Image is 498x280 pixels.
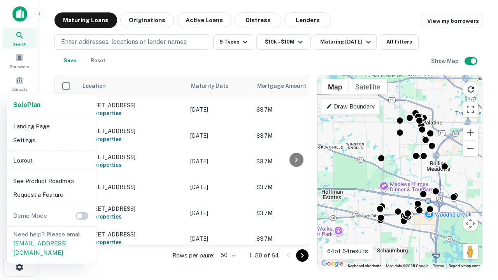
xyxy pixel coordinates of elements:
iframe: Chat Widget [459,193,498,230]
li: See Product Roadmap [10,174,93,188]
li: Settings [10,133,93,147]
strong: Solo Plan [13,101,40,108]
a: [EMAIL_ADDRESS][DOMAIN_NAME] [13,240,67,256]
li: Landing Page [10,119,93,133]
a: SoloPlan [13,100,40,110]
li: Request a Feature [10,188,93,202]
li: Logout [10,154,93,168]
p: Need help? Please email [13,230,90,257]
p: Demo Mode [10,211,50,220]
